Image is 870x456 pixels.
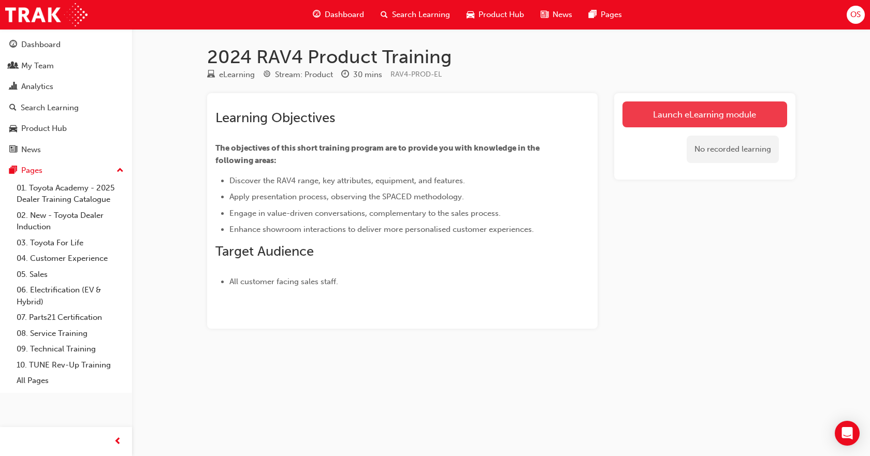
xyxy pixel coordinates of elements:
a: 07. Parts21 Certification [12,310,128,326]
span: Apply presentation process, observing the SPACED methodology. [229,192,464,201]
span: Search Learning [392,9,450,21]
a: car-iconProduct Hub [458,4,532,25]
div: 30 mins [353,69,382,81]
a: 04. Customer Experience [12,251,128,267]
span: chart-icon [9,82,17,92]
img: Trak [5,3,88,26]
span: pages-icon [589,8,597,21]
a: Product Hub [4,119,128,138]
div: Pages [21,165,42,176]
span: prev-icon [114,435,122,448]
div: Stream [263,68,333,81]
span: guage-icon [313,8,321,21]
a: 06. Electrification (EV & Hybrid) [12,282,128,310]
span: News [553,9,572,21]
button: Pages [4,161,128,180]
a: All Pages [12,373,128,389]
span: search-icon [381,8,388,21]
span: Discover the RAV4 range, key attributes, equipment, and features. [229,176,465,185]
span: Product Hub [479,9,524,21]
span: All customer facing sales staff. [229,277,338,286]
span: car-icon [9,124,17,134]
span: news-icon [9,145,17,155]
a: guage-iconDashboard [304,4,372,25]
a: 03. Toyota For Life [12,235,128,251]
a: 01. Toyota Academy - 2025 Dealer Training Catalogue [12,180,128,208]
div: Analytics [21,81,53,93]
span: learningResourceType_ELEARNING-icon [207,70,215,80]
a: Dashboard [4,35,128,54]
div: Duration [341,68,382,81]
span: people-icon [9,62,17,71]
div: Product Hub [21,123,67,135]
button: DashboardMy TeamAnalyticsSearch LearningProduct HubNews [4,33,128,161]
a: search-iconSearch Learning [372,4,458,25]
span: Pages [601,9,622,21]
span: OS [850,9,861,21]
a: 05. Sales [12,267,128,283]
a: 10. TUNE Rev-Up Training [12,357,128,373]
a: Analytics [4,77,128,96]
div: Type [207,68,255,81]
a: news-iconNews [532,4,581,25]
a: pages-iconPages [581,4,630,25]
span: news-icon [541,8,548,21]
span: Learning Objectives [215,110,335,126]
a: 08. Service Training [12,326,128,342]
span: Enhance showroom interactions to deliver more personalised customer experiences. [229,225,534,234]
a: My Team [4,56,128,76]
a: 02. New - Toyota Dealer Induction [12,208,128,235]
a: News [4,140,128,159]
a: 09. Technical Training [12,341,128,357]
span: target-icon [263,70,271,80]
span: pages-icon [9,166,17,175]
span: Learning resource code [390,70,442,79]
span: Engage in value-driven conversations, complementary to the sales process. [229,209,501,218]
div: Search Learning [21,102,79,114]
div: Stream: Product [275,69,333,81]
h1: 2024 RAV4 Product Training [207,46,795,68]
span: car-icon [467,8,474,21]
a: Launch eLearning module [622,101,787,127]
a: Search Learning [4,98,128,117]
span: search-icon [9,104,17,113]
div: Open Intercom Messenger [835,421,860,446]
span: Dashboard [325,9,364,21]
div: My Team [21,60,54,72]
span: Target Audience [215,243,314,259]
div: eLearning [219,69,255,81]
div: No recorded learning [687,136,779,163]
span: guage-icon [9,40,17,50]
span: clock-icon [341,70,349,80]
button: OS [847,6,865,24]
span: up-icon [117,164,124,178]
div: News [21,144,41,156]
div: Dashboard [21,39,61,51]
span: The objectives of this short training program are to provide you with knowledge in the following ... [215,143,541,165]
